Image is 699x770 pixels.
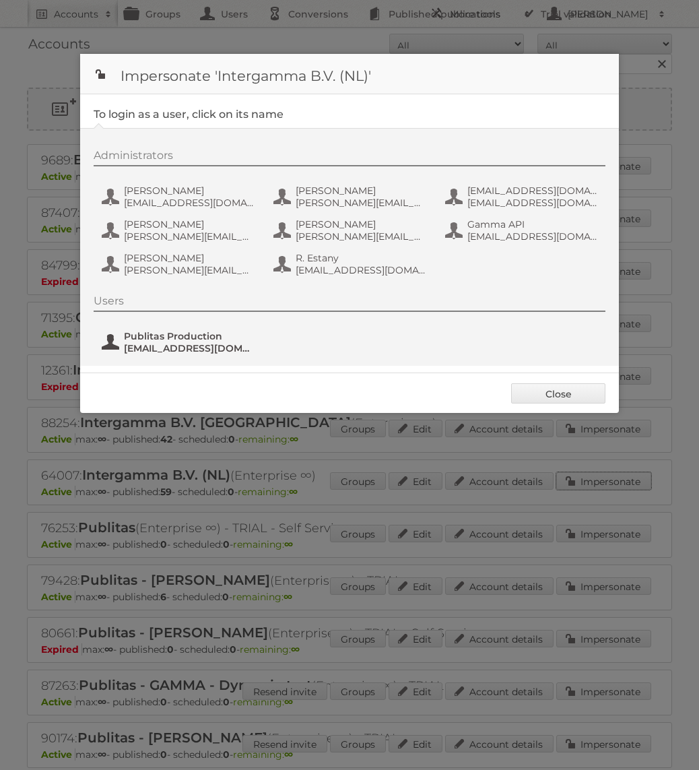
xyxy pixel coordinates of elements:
[124,197,255,209] span: [EMAIL_ADDRESS][DOMAIN_NAME]
[100,251,259,278] button: [PERSON_NAME] [PERSON_NAME][EMAIL_ADDRESS][DOMAIN_NAME]
[272,251,430,278] button: R. Estany [EMAIL_ADDRESS][DOMAIN_NAME]
[296,185,426,197] span: [PERSON_NAME]
[124,218,255,230] span: [PERSON_NAME]
[124,342,255,354] span: [EMAIL_ADDRESS][DOMAIN_NAME]
[511,383,605,404] a: Close
[124,264,255,276] span: [PERSON_NAME][EMAIL_ADDRESS][DOMAIN_NAME]
[467,185,598,197] span: [EMAIL_ADDRESS][DOMAIN_NAME]
[444,217,602,244] button: Gamma API [EMAIL_ADDRESS][DOMAIN_NAME]
[124,330,255,342] span: Publitas Production
[296,230,426,243] span: [PERSON_NAME][EMAIL_ADDRESS][DOMAIN_NAME]
[296,252,426,264] span: R. Estany
[80,54,619,94] h1: Impersonate 'Intergamma B.V. (NL)'
[467,197,598,209] span: [EMAIL_ADDRESS][DOMAIN_NAME]
[94,149,605,166] div: Administrators
[124,230,255,243] span: [PERSON_NAME][EMAIL_ADDRESS][DOMAIN_NAME]
[272,217,430,244] button: [PERSON_NAME] [PERSON_NAME][EMAIL_ADDRESS][DOMAIN_NAME]
[467,218,598,230] span: Gamma API
[296,197,426,209] span: [PERSON_NAME][EMAIL_ADDRESS][DOMAIN_NAME]
[296,264,426,276] span: [EMAIL_ADDRESS][DOMAIN_NAME]
[100,329,259,356] button: Publitas Production [EMAIL_ADDRESS][DOMAIN_NAME]
[124,185,255,197] span: [PERSON_NAME]
[94,294,605,312] div: Users
[94,108,284,121] legend: To login as a user, click on its name
[100,217,259,244] button: [PERSON_NAME] [PERSON_NAME][EMAIL_ADDRESS][DOMAIN_NAME]
[296,218,426,230] span: [PERSON_NAME]
[124,252,255,264] span: [PERSON_NAME]
[467,230,598,243] span: [EMAIL_ADDRESS][DOMAIN_NAME]
[444,183,602,210] button: [EMAIL_ADDRESS][DOMAIN_NAME] [EMAIL_ADDRESS][DOMAIN_NAME]
[272,183,430,210] button: [PERSON_NAME] [PERSON_NAME][EMAIL_ADDRESS][DOMAIN_NAME]
[100,183,259,210] button: [PERSON_NAME] [EMAIL_ADDRESS][DOMAIN_NAME]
